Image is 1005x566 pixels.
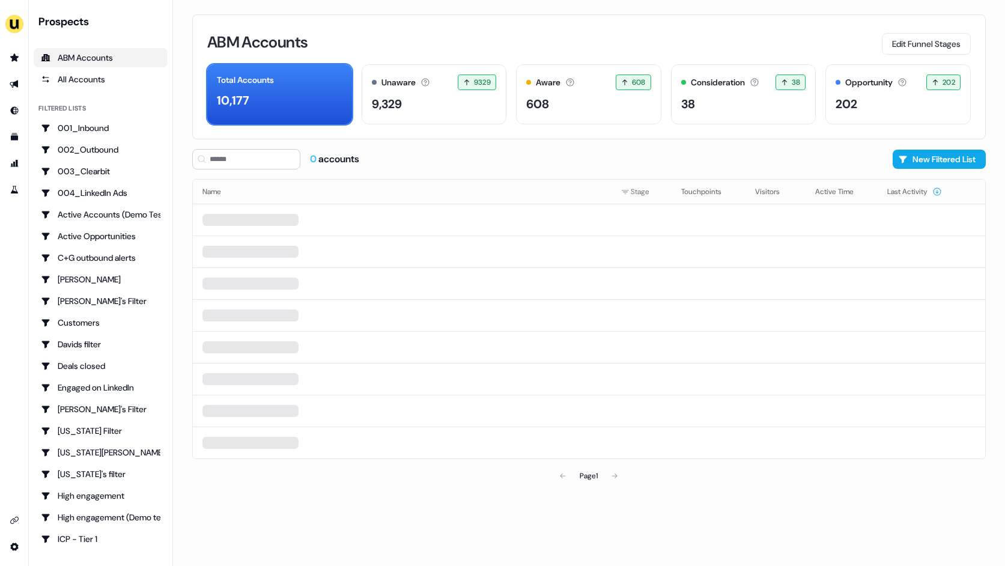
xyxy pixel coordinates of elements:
[34,313,168,332] a: Go to Customers
[943,76,955,88] span: 202
[38,103,86,114] div: Filtered lists
[310,153,318,165] span: 0
[34,48,168,67] a: ABM Accounts
[41,295,160,307] div: [PERSON_NAME]'s Filter
[34,183,168,202] a: Go to 004_LinkedIn Ads
[41,208,160,221] div: Active Accounts (Demo Test)
[34,270,168,289] a: Go to Charlotte Stone
[34,70,168,89] a: All accounts
[580,470,598,482] div: Page 1
[41,165,160,177] div: 003_Clearbit
[691,76,745,89] div: Consideration
[845,76,893,89] div: Opportunity
[34,227,168,246] a: Go to Active Opportunities
[34,421,168,440] a: Go to Georgia Filter
[41,533,160,545] div: ICP - Tier 1
[5,101,24,120] a: Go to Inbound
[34,118,168,138] a: Go to 001_Inbound
[41,468,160,480] div: [US_STATE]'s filter
[41,144,160,156] div: 002_Outbound
[310,153,359,166] div: accounts
[681,95,695,113] div: 38
[34,162,168,181] a: Go to 003_Clearbit
[887,181,942,202] button: Last Activity
[5,75,24,94] a: Go to outbound experience
[41,187,160,199] div: 004_LinkedIn Ads
[41,317,160,329] div: Customers
[41,52,160,64] div: ABM Accounts
[34,529,168,549] a: Go to ICP - Tier 1
[34,205,168,224] a: Go to Active Accounts (Demo Test)
[34,291,168,311] a: Go to Charlotte's Filter
[41,73,160,85] div: All Accounts
[836,95,857,113] div: 202
[41,403,160,415] div: [PERSON_NAME]'s Filter
[792,76,801,88] span: 38
[632,76,646,88] span: 608
[41,273,160,285] div: [PERSON_NAME]
[34,248,168,267] a: Go to C+G outbound alerts
[474,76,491,88] span: 9329
[34,486,168,505] a: Go to High engagement
[882,33,971,55] button: Edit Funnel Stages
[34,356,168,376] a: Go to Deals closed
[217,74,274,87] div: Total Accounts
[34,140,168,159] a: Go to 002_Outbound
[681,181,736,202] button: Touchpoints
[41,360,160,372] div: Deals closed
[5,511,24,530] a: Go to integrations
[41,446,160,458] div: [US_STATE][PERSON_NAME]
[5,154,24,173] a: Go to attribution
[34,335,168,354] a: Go to Davids filter
[5,127,24,147] a: Go to templates
[34,378,168,397] a: Go to Engaged on LinkedIn
[41,511,160,523] div: High engagement (Demo testing)
[755,181,794,202] button: Visitors
[41,122,160,134] div: 001_Inbound
[372,95,402,113] div: 9,329
[5,48,24,67] a: Go to prospects
[41,338,160,350] div: Davids filter
[207,34,308,50] h3: ABM Accounts
[34,443,168,462] a: Go to Georgia Slack
[381,76,416,89] div: Unaware
[38,14,168,29] div: Prospects
[41,252,160,264] div: C+G outbound alerts
[5,537,24,556] a: Go to integrations
[815,181,868,202] button: Active Time
[41,382,160,394] div: Engaged on LinkedIn
[41,425,160,437] div: [US_STATE] Filter
[193,180,612,204] th: Name
[217,91,249,109] div: 10,177
[41,230,160,242] div: Active Opportunities
[526,95,549,113] div: 608
[34,464,168,484] a: Go to Georgia's filter
[893,150,986,169] button: New Filtered List
[34,508,168,527] a: Go to High engagement (Demo testing)
[5,180,24,199] a: Go to experiments
[621,186,662,198] div: Stage
[536,76,560,89] div: Aware
[34,400,168,419] a: Go to Geneviève's Filter
[41,490,160,502] div: High engagement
